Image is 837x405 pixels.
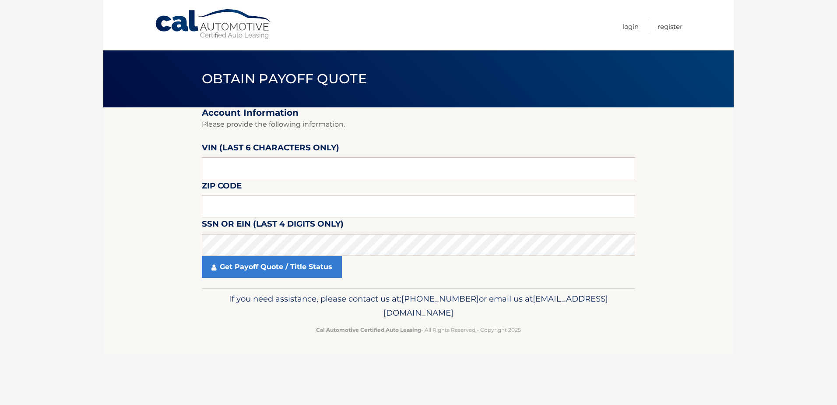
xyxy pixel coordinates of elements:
p: - All Rights Reserved - Copyright 2025 [207,325,630,334]
h2: Account Information [202,107,635,118]
label: VIN (last 6 characters only) [202,141,339,157]
a: Cal Automotive [155,9,273,40]
a: Register [658,19,682,34]
strong: Cal Automotive Certified Auto Leasing [316,327,421,333]
label: Zip Code [202,179,242,195]
label: SSN or EIN (last 4 digits only) [202,217,344,234]
span: Obtain Payoff Quote [202,71,367,87]
p: If you need assistance, please contact us at: or email us at [207,292,630,320]
a: Login [622,19,639,34]
p: Please provide the following information. [202,118,635,131]
span: [PHONE_NUMBER] [401,294,479,304]
a: Get Payoff Quote / Title Status [202,256,342,278]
